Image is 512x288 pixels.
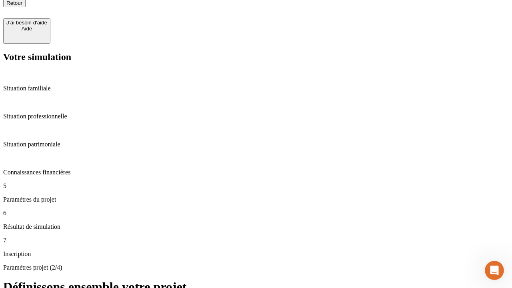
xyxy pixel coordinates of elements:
[3,52,509,62] h2: Votre simulation
[485,261,504,280] iframe: Intercom live chat
[6,26,47,32] div: Aide
[3,113,509,120] p: Situation professionnelle
[6,20,47,26] div: J’ai besoin d'aide
[3,18,50,44] button: J’ai besoin d'aideAide
[3,196,509,203] p: Paramètres du projet
[3,85,509,92] p: Situation familiale
[3,210,509,217] p: 6
[3,264,509,271] p: Paramètres projet (2/4)
[3,141,509,148] p: Situation patrimoniale
[3,237,509,244] p: 7
[3,169,509,176] p: Connaissances financières
[3,223,509,230] p: Résultat de simulation
[3,250,509,258] p: Inscription
[3,182,509,190] p: 5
